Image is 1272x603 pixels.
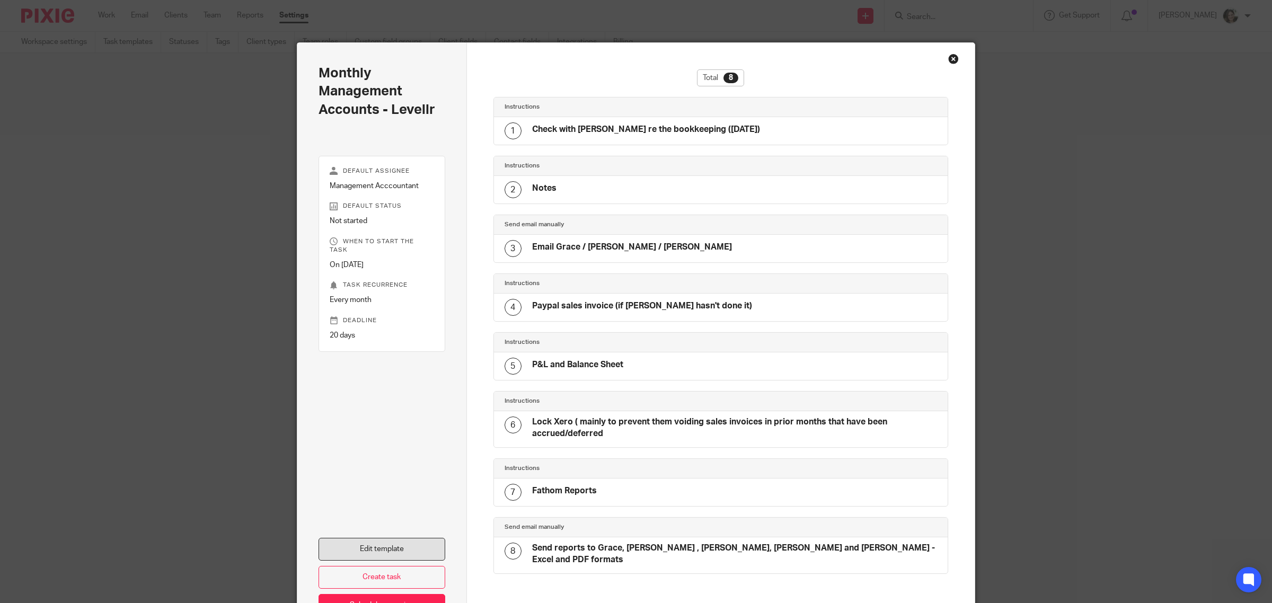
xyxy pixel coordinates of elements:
[697,69,744,86] div: Total
[505,103,721,111] h4: Instructions
[330,167,434,175] p: Default assignee
[330,330,434,341] p: 20 days
[505,397,721,405] h4: Instructions
[505,358,522,375] div: 5
[505,220,721,229] h4: Send email manually
[505,122,522,139] div: 1
[505,279,721,288] h4: Instructions
[319,64,445,119] h2: Monthly Management Accounts - Levellr
[505,299,522,316] div: 4
[330,316,434,325] p: Deadline
[330,295,434,305] p: Every month
[330,281,434,289] p: Task recurrence
[532,300,752,312] h4: Paypal sales invoice (if [PERSON_NAME] hasn't done it)
[505,240,522,257] div: 3
[505,338,721,347] h4: Instructions
[330,260,434,270] p: On [DATE]
[505,484,522,501] div: 7
[532,242,732,253] h4: Email Grace / [PERSON_NAME] / [PERSON_NAME]
[532,485,597,496] h4: Fathom Reports
[505,523,721,531] h4: Send email manually
[505,162,721,170] h4: Instructions
[532,416,938,439] h4: Lock Xero ( mainly to prevent them voiding sales invoices in prior months that have been accrued/...
[948,54,959,64] div: Close this dialog window
[319,566,445,589] a: Create task
[532,543,938,565] h4: Send reports to Grace, [PERSON_NAME] , [PERSON_NAME], [PERSON_NAME] and [PERSON_NAME] - Excel and...
[532,124,760,135] h4: Check with [PERSON_NAME] re the bookkeeping ([DATE])
[505,464,721,473] h4: Instructions
[723,73,738,83] div: 8
[505,543,522,560] div: 8
[532,359,623,370] h4: P&L and Balance Sheet
[505,181,522,198] div: 2
[330,237,434,254] p: When to start the task
[330,216,434,226] p: Not started
[330,202,434,210] p: Default status
[532,183,556,194] h4: Notes
[319,538,445,561] a: Edit template
[330,181,434,191] p: Management Acccountant
[505,416,522,433] div: 6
